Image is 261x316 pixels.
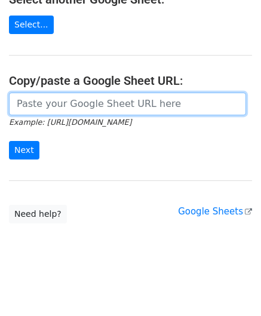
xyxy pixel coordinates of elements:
iframe: Chat Widget [201,259,261,316]
a: Select... [9,16,54,34]
input: Next [9,141,39,159]
a: Google Sheets [178,206,252,217]
a: Need help? [9,205,67,223]
small: Example: [URL][DOMAIN_NAME] [9,118,131,127]
h4: Copy/paste a Google Sheet URL: [9,73,252,88]
input: Paste your Google Sheet URL here [9,93,246,115]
